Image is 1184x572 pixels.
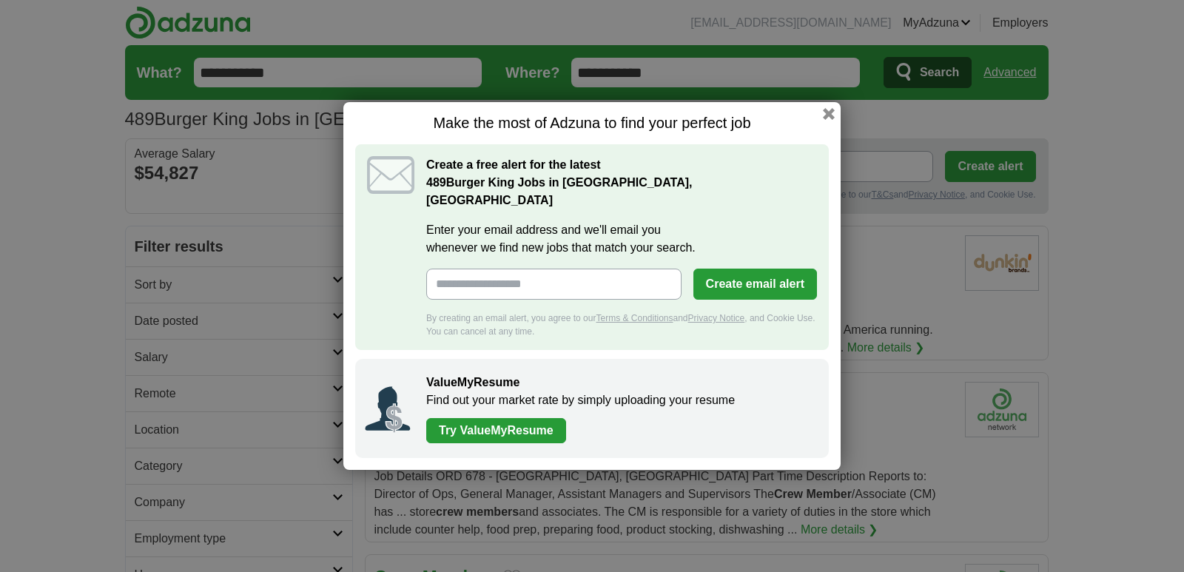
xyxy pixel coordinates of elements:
a: Try ValueMyResume [426,418,566,443]
h2: Create a free alert for the latest [426,156,817,209]
button: Create email alert [693,269,817,300]
a: Privacy Notice [688,313,745,323]
img: icon_email.svg [367,156,414,194]
h2: ValueMyResume [426,374,814,391]
div: By creating an email alert, you agree to our and , and Cookie Use. You can cancel at any time. [426,312,817,338]
label: Enter your email address and we'll email you whenever we find new jobs that match your search. [426,221,817,257]
p: Find out your market rate by simply uploading your resume [426,391,814,409]
strong: Burger King Jobs in [GEOGRAPHIC_DATA], [GEOGRAPHIC_DATA] [426,176,692,206]
span: 489 [426,174,446,192]
a: Terms & Conditions [596,313,673,323]
h1: Make the most of Adzuna to find your perfect job [355,114,829,132]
